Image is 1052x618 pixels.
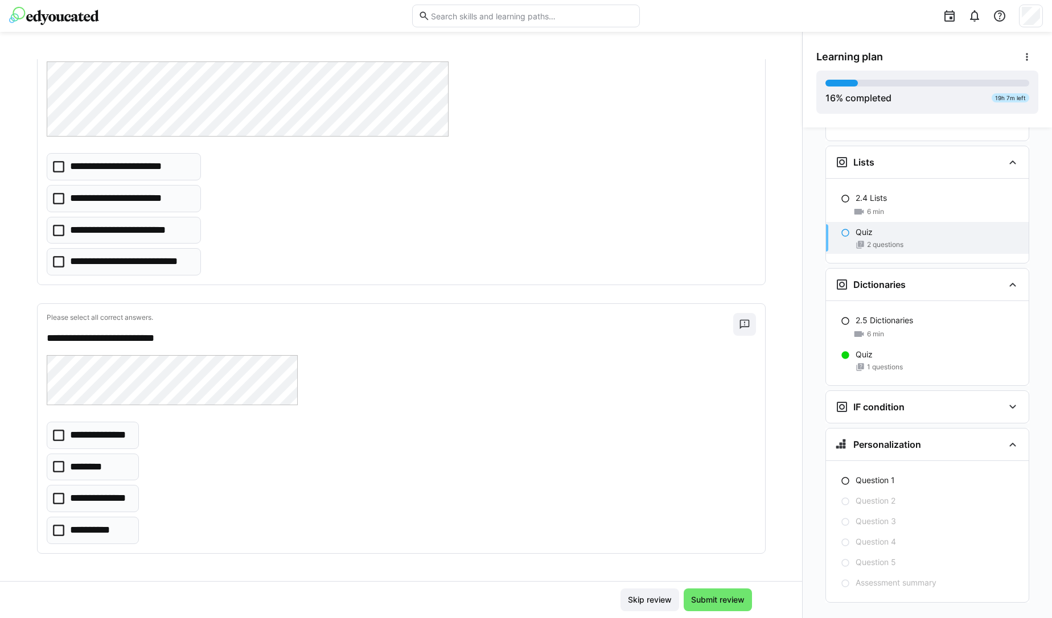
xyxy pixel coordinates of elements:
p: Quiz [856,226,873,238]
p: Question 2 [856,495,895,506]
p: Assessment summary [856,577,936,588]
p: 2.4 Lists [856,192,887,204]
span: Submit review [689,594,746,605]
button: Submit review [684,588,752,611]
span: Learning plan [816,51,883,63]
div: 19h 7m left [992,93,1029,102]
p: Quiz [856,349,873,360]
h3: Dictionaries [853,279,906,290]
span: Skip review [626,594,673,605]
span: 2 questions [867,240,903,249]
h3: Lists [853,156,874,168]
p: Question 5 [856,557,896,568]
span: 1 questions [867,362,903,372]
span: 6 min [867,207,884,216]
span: 6 min [867,329,884,339]
p: 2.5 Dictionaries [856,315,913,326]
input: Search skills and learning paths… [430,11,634,21]
h3: IF condition [853,401,905,413]
button: Skip review [620,588,679,611]
div: % completed [825,91,891,105]
p: Question 4 [856,536,896,547]
h3: Personalization [853,439,921,450]
span: 16 [825,92,836,104]
p: Please select all correct answers. [47,313,733,322]
p: Question 1 [856,475,895,486]
p: Question 3 [856,516,896,527]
